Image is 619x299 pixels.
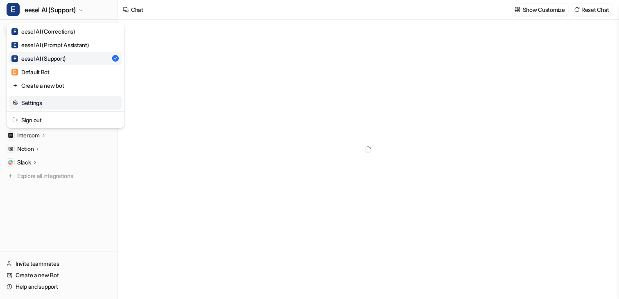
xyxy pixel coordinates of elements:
[12,81,18,90] img: reset
[9,79,122,92] a: Create a new bot
[11,41,89,49] div: eesel AI (Prompt Assistant)
[11,69,18,75] span: D
[12,116,18,124] img: reset
[12,98,18,107] img: reset
[9,96,122,110] a: Settings
[25,4,76,16] span: eesel AI (Support)
[11,27,75,36] div: eesel AI (Corrections)
[11,55,18,62] span: E
[11,28,18,35] span: E
[11,68,50,76] div: Default Bot
[11,54,66,63] div: eesel AI (Support)
[7,3,20,16] span: E
[7,23,124,128] div: Eeesel AI (Support)
[9,113,122,127] a: Sign out
[11,42,18,48] span: E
